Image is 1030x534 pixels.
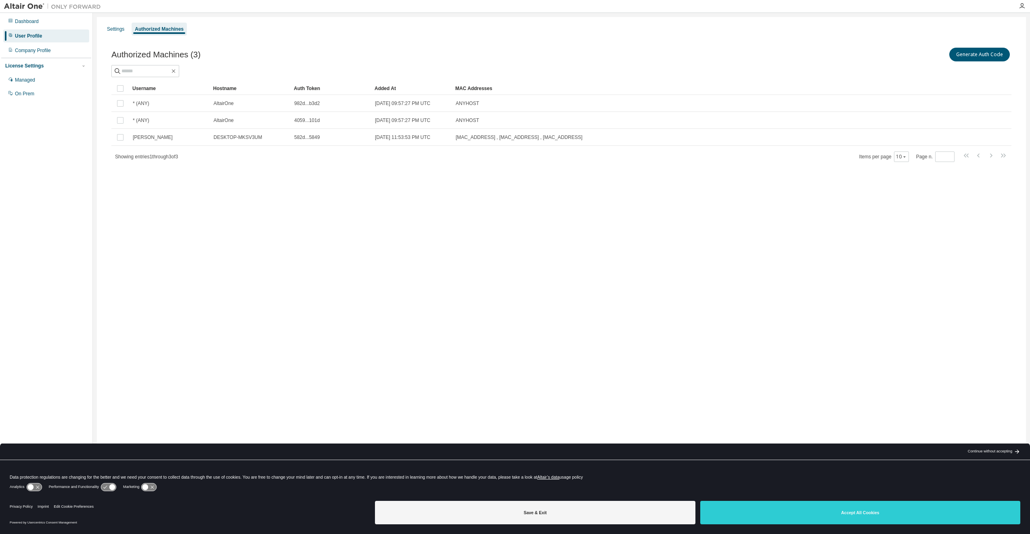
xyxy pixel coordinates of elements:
div: Hostname [213,82,287,95]
div: On Prem [15,90,34,97]
span: * (ANY) [133,100,149,107]
div: Dashboard [15,18,39,25]
span: * (ANY) [133,117,149,124]
span: [PERSON_NAME] [133,134,173,141]
button: 10 [896,153,907,160]
span: AltairOne [214,117,234,124]
div: Company Profile [15,47,51,54]
div: Username [132,82,207,95]
span: Authorized Machines (3) [111,50,201,59]
div: Managed [15,77,35,83]
span: 4059...101d [294,117,320,124]
span: Items per page [859,151,909,162]
span: [DATE] 11:53:53 PM UTC [375,134,430,141]
span: ANYHOST [456,117,479,124]
div: Settings [107,26,124,32]
img: Altair One [4,2,105,11]
div: MAC Addresses [455,82,927,95]
span: [DATE] 09:57:27 PM UTC [375,100,430,107]
span: ANYHOST [456,100,479,107]
span: [DATE] 09:57:27 PM UTC [375,117,430,124]
button: Generate Auth Code [949,48,1010,61]
div: License Settings [5,63,44,69]
span: AltairOne [214,100,234,107]
div: Auth Token [294,82,368,95]
div: Authorized Machines [135,26,184,32]
span: 582d...5849 [294,134,320,141]
div: Added At [375,82,449,95]
div: User Profile [15,33,42,39]
span: DESKTOP-MKSV3UM [214,134,262,141]
span: Page n. [916,151,955,162]
span: [MAC_ADDRESS] , [MAC_ADDRESS] , [MAC_ADDRESS] [456,134,582,141]
span: 982d...b3d2 [294,100,320,107]
span: Showing entries 1 through 3 of 3 [115,154,178,160]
